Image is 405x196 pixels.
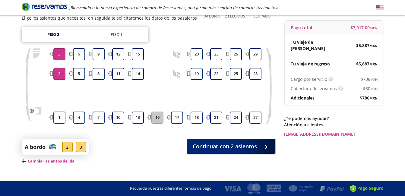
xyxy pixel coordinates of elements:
[132,48,144,60] button: 15
[284,115,384,122] p: ¿Te podemos ayudar?
[284,131,384,137] a: [EMAIL_ADDRESS][DOMAIN_NAME]
[376,4,384,11] button: English
[291,24,312,31] p: Pago total
[53,112,65,124] button: 1
[85,27,148,42] a: Piso 1
[356,42,378,49] span: $ 5,887
[360,95,378,101] span: $ 786
[369,96,378,100] small: MXN
[291,76,327,82] p: Cargo por servicio
[22,2,67,13] a: Brand Logo
[249,112,261,124] button: 27
[53,48,65,60] button: 3
[370,77,378,82] small: MXN
[249,68,261,80] button: 28
[210,112,222,124] button: 21
[230,112,242,124] button: 24
[193,142,257,150] span: Continuar con 2 asientos
[230,68,242,80] button: 25
[22,158,89,164] p: Cambiar asientos de ida
[291,85,337,92] p: Cobertura Reservamos
[249,48,261,60] button: 29
[210,68,222,80] button: 22
[111,32,122,38] div: Piso 1
[291,95,315,101] p: Adicionales
[69,5,278,11] em: ¡Bienvenido a la nueva experiencia de compra de Reservamos, una forma más sencilla de comprar tus...
[171,112,183,124] button: 17
[350,24,378,31] span: $ 7,917.00
[363,85,378,92] span: $ 80
[369,62,378,66] small: MXN
[73,48,85,60] button: 6
[356,61,378,67] span: $ 5,887
[112,112,124,124] button: 10
[210,48,222,60] button: 23
[22,27,85,42] a: Piso 2
[191,112,203,124] button: 18
[130,185,211,191] p: Recuerda nuestras diferentes formas de pago
[230,48,242,60] button: 26
[361,76,378,82] span: $ 706
[53,68,65,80] button: 2
[284,122,384,128] p: Atención a clientes
[112,68,124,80] button: 11
[250,14,271,19] p: 1 Ocupado
[291,39,334,52] p: Tu viaje de [PERSON_NAME]
[112,48,124,60] button: 12
[132,68,144,80] button: 14
[204,14,220,19] p: 34 Libres
[191,48,203,60] button: 20
[225,14,245,19] p: 2 Elegidos
[191,68,203,80] button: 19
[93,68,105,80] button: 8
[25,143,46,151] p: A bordo
[76,142,86,152] div: 3
[291,61,330,67] p: Tu viaje de regreso
[370,87,378,91] small: MXN
[22,2,67,11] i: Brand Logo
[93,112,105,124] button: 7
[369,43,378,48] small: MXN
[93,48,105,60] button: 9
[22,15,197,21] p: Elige los asientos que necesites, en seguida te solicitaremos los datos de los pasajeros
[370,26,378,30] small: MXN
[187,139,275,154] button: Continuar con 2 asientos
[62,142,73,152] div: 2
[132,112,144,124] button: 13
[73,68,85,80] button: 5
[73,112,85,124] button: 4
[151,112,163,124] button: 16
